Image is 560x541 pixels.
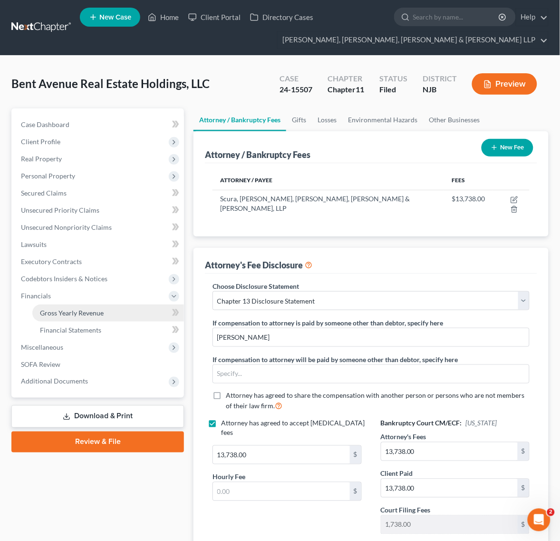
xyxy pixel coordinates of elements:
a: Directory Cases [245,9,318,26]
div: Chapter [328,73,364,84]
a: SOFA Review [13,356,184,373]
a: Download & Print [11,405,184,428]
label: If compensation to attorney is paid by someone other than debtor, specify here [212,318,443,328]
a: Other Businesses [423,108,485,131]
div: Filed [379,84,407,95]
input: Specify... [213,328,529,346]
span: Scura, [PERSON_NAME], [PERSON_NAME], [PERSON_NAME] & [PERSON_NAME], LLP [220,195,410,212]
span: Financial Statements [40,326,101,334]
label: Choose Disclosure Statement [212,281,299,291]
a: Gross Yearly Revenue [32,305,184,322]
span: Additional Documents [21,377,88,385]
div: $ [518,479,529,497]
span: Client Profile [21,138,60,146]
input: Search by name... [413,8,500,26]
h6: Bankruptcy Court CM/ECF: [381,419,530,428]
a: Attorney / Bankruptcy Fees [193,108,286,131]
span: SOFA Review [21,360,60,368]
span: Real Property [21,155,62,163]
label: Attorney's Fees [381,432,426,442]
a: Unsecured Nonpriority Claims [13,219,184,236]
input: 0.00 [381,443,518,461]
span: Case Dashboard [21,120,69,128]
div: $ [518,443,529,461]
span: Codebtors Insiders & Notices [21,275,107,283]
span: 11 [356,85,364,94]
span: Attorney has agreed to accept [MEDICAL_DATA] fees [221,419,365,437]
span: Executory Contracts [21,257,82,266]
label: Court Filing Fees [381,505,431,515]
a: Lawsuits [13,236,184,253]
input: Specify... [213,365,529,383]
div: $ [518,516,529,534]
span: Fees [452,177,465,184]
div: District [423,73,457,84]
div: NJB [423,84,457,95]
span: Attorney has agreed to share the compensation with another person or persons who are not members ... [226,392,524,410]
a: Unsecured Priority Claims [13,202,184,219]
iframe: Intercom live chat [528,509,550,531]
label: Hourly Fee [212,472,245,482]
span: Bent Avenue Real Estate Holdings, LLC [11,77,210,90]
a: Executory Contracts [13,253,184,270]
a: Secured Claims [13,185,184,202]
a: Home [143,9,183,26]
span: Unsecured Nonpriority Claims [21,223,112,231]
div: Case [280,73,312,84]
span: Miscellaneous [21,343,63,351]
span: Financials [21,292,51,300]
input: 0.00 [381,516,518,534]
span: [US_STATE] [466,419,497,427]
button: New Fee [482,139,533,157]
span: Lawsuits [21,240,47,248]
label: If compensation to attorney will be paid by someone other than debtor, specify here [212,354,458,364]
a: Case Dashboard [13,116,184,133]
a: Financial Statements [32,322,184,339]
span: 2 [547,509,555,516]
span: Gross Yearly Revenue [40,309,104,317]
a: Help [516,9,548,26]
div: Status [379,73,407,84]
span: Attorney / Payee [220,177,272,184]
a: Losses [312,108,342,131]
button: Preview [472,73,537,95]
input: 0.00 [213,482,349,501]
div: Attorney's Fee Disclosure [205,259,312,271]
div: $ [350,482,361,501]
span: Unsecured Priority Claims [21,206,99,214]
div: Chapter [328,84,364,95]
a: Gifts [286,108,312,131]
a: Client Portal [183,9,245,26]
a: Review & File [11,432,184,452]
input: 0.00 [213,446,349,464]
span: Personal Property [21,172,75,180]
div: Attorney / Bankruptcy Fees [205,149,310,160]
span: New Case [99,14,131,21]
a: [PERSON_NAME], [PERSON_NAME], [PERSON_NAME] & [PERSON_NAME] LLP [278,31,548,49]
div: 24-15507 [280,84,312,95]
a: Environmental Hazards [342,108,423,131]
span: $13,738.00 [452,195,485,203]
label: Client Paid [381,469,413,479]
input: 0.00 [381,479,518,497]
span: Secured Claims [21,189,67,197]
div: $ [350,446,361,464]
